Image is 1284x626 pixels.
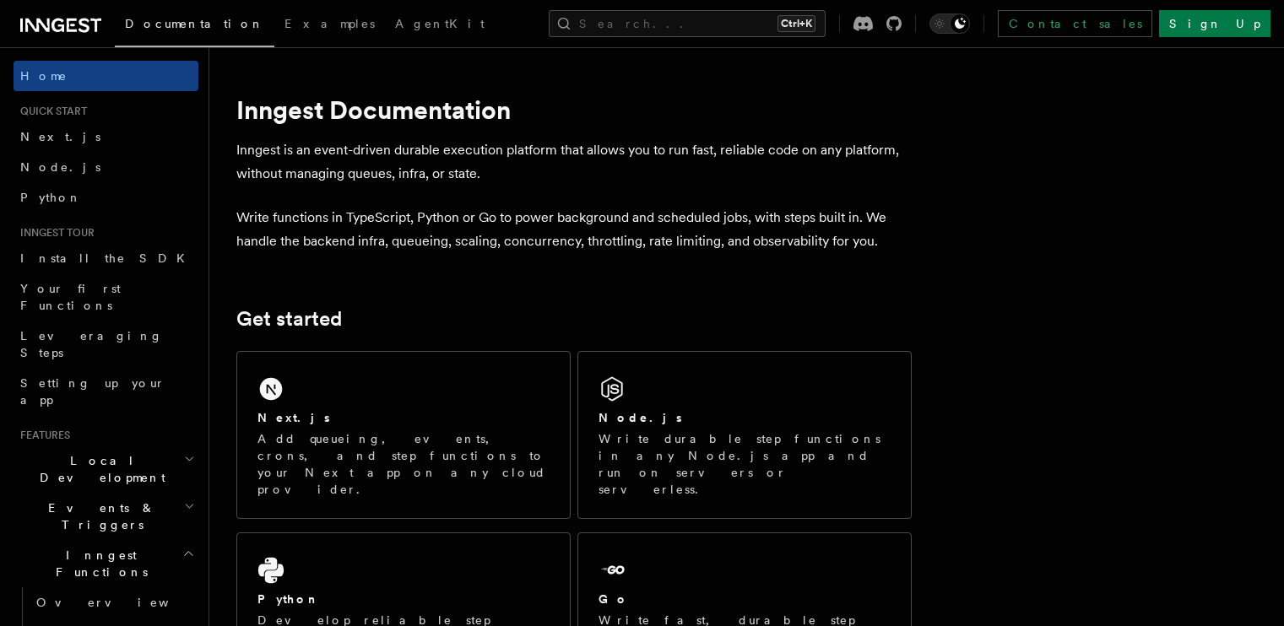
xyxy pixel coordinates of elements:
[998,10,1152,37] a: Contact sales
[257,409,330,426] h2: Next.js
[20,160,100,174] span: Node.js
[20,191,82,204] span: Python
[14,105,87,118] span: Quick start
[36,596,210,609] span: Overview
[30,587,198,618] a: Overview
[236,307,342,331] a: Get started
[115,5,274,47] a: Documentation
[549,10,826,37] button: Search...Ctrl+K
[284,17,375,30] span: Examples
[395,17,485,30] span: AgentKit
[14,182,198,213] a: Python
[14,243,198,273] a: Install the SDK
[236,94,912,125] h1: Inngest Documentation
[14,540,198,587] button: Inngest Functions
[599,430,891,498] p: Write durable step functions in any Node.js app and run on servers or serverless.
[125,17,264,30] span: Documentation
[14,493,198,540] button: Events & Triggers
[20,251,195,265] span: Install the SDK
[236,351,571,519] a: Next.jsAdd queueing, events, crons, and step functions to your Next app on any cloud provider.
[20,130,100,143] span: Next.js
[14,61,198,91] a: Home
[14,445,198,493] button: Local Development
[20,376,165,407] span: Setting up your app
[14,321,198,368] a: Leveraging Steps
[236,206,912,253] p: Write functions in TypeScript, Python or Go to power background and scheduled jobs, with steps bu...
[257,430,550,498] p: Add queueing, events, crons, and step functions to your Next app on any cloud provider.
[14,368,198,415] a: Setting up your app
[14,121,198,152] a: Next.js
[599,591,629,607] h2: Go
[14,499,184,533] span: Events & Triggers
[14,152,198,182] a: Node.js
[14,429,70,442] span: Features
[929,13,970,34] button: Toggle dark mode
[577,351,912,519] a: Node.jsWrite durable step functions in any Node.js app and run on servers or serverless.
[385,5,495,46] a: AgentKit
[1159,10,1270,37] a: Sign Up
[20,329,163,359] span: Leveraging Steps
[14,226,95,240] span: Inngest tour
[20,67,68,84] span: Home
[257,591,320,607] h2: Python
[599,409,682,426] h2: Node.js
[14,452,184,486] span: Local Development
[14,547,182,580] span: Inngest Functions
[14,273,198,321] a: Your first Functions
[274,5,385,46] a: Examples
[236,138,912,186] p: Inngest is an event-driven durable execution platform that allows you to run fast, reliable code ...
[20,282,121,312] span: Your first Functions
[777,15,815,32] kbd: Ctrl+K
